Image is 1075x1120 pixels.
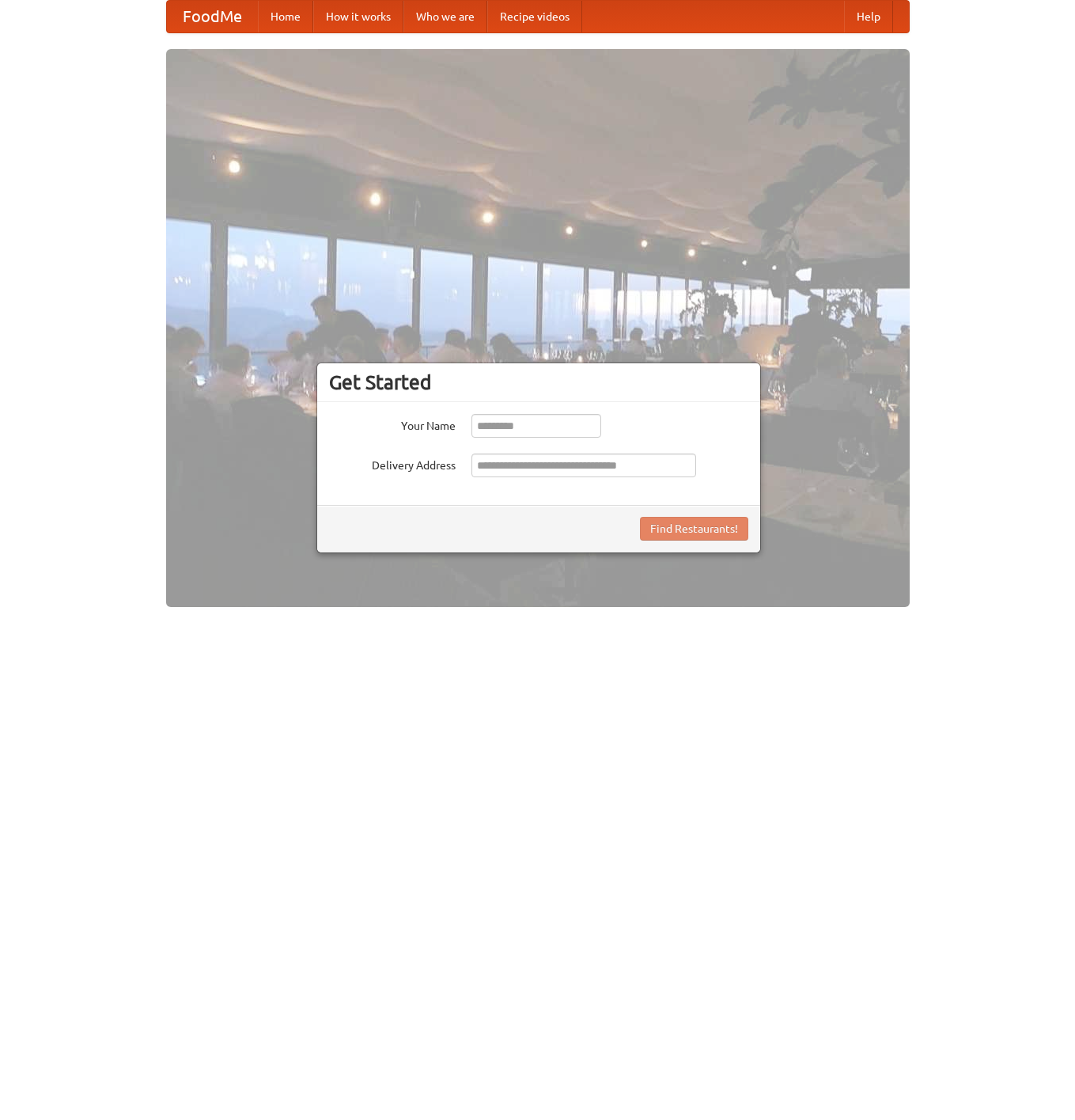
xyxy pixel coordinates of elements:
[313,1,403,32] a: How it works
[403,1,487,32] a: Who we are
[167,1,258,32] a: FoodMe
[258,1,313,32] a: Home
[329,454,456,473] label: Delivery Address
[329,370,748,394] h3: Get Started
[329,414,456,434] label: Your Name
[844,1,893,32] a: Help
[487,1,582,32] a: Recipe videos
[640,517,748,541] button: Find Restaurants!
